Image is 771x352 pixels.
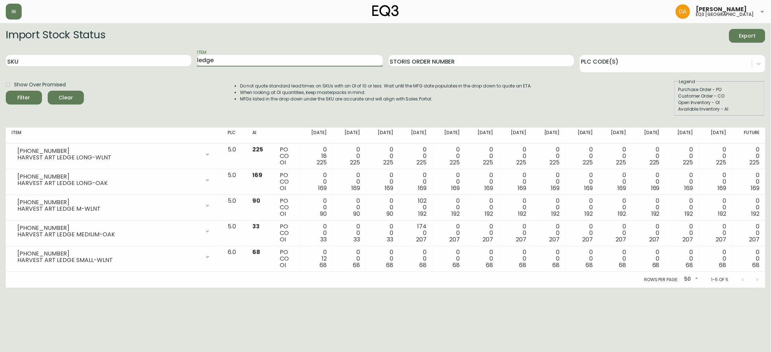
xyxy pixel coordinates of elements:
[438,172,460,192] div: 0 0
[671,146,693,166] div: 0 0
[17,199,200,206] div: [PHONE_NUMBER]
[305,223,327,243] div: 0 0
[583,235,593,244] span: 207
[571,146,593,166] div: 0 0
[632,128,665,143] th: [DATE]
[650,158,660,167] span: 225
[571,198,593,217] div: 0 0
[318,184,327,192] span: 169
[638,223,660,243] div: 0 0
[320,261,327,269] span: 68
[280,158,286,167] span: OI
[483,158,493,167] span: 225
[405,223,427,243] div: 174 0
[299,128,333,143] th: [DATE]
[338,198,360,217] div: 0 0
[651,184,660,192] span: 169
[252,248,260,256] span: 68
[749,158,759,167] span: 225
[605,249,626,269] div: 0 0
[538,223,560,243] div: 0 0
[618,184,626,192] span: 169
[671,172,693,192] div: 0 0
[566,128,599,143] th: [DATE]
[704,249,726,269] div: 0 0
[532,128,565,143] th: [DATE]
[638,198,660,217] div: 0 0
[665,128,699,143] th: [DATE]
[505,146,526,166] div: 0 0
[676,4,690,19] img: dd1a7e8db21a0ac8adbf82b84ca05374
[671,249,693,269] div: 0 0
[584,184,593,192] span: 169
[450,158,460,167] span: 225
[551,184,560,192] span: 169
[704,223,726,243] div: 0 0
[438,146,460,166] div: 0 0
[471,198,493,217] div: 0 0
[17,173,200,180] div: [PHONE_NUMBER]
[616,158,626,167] span: 225
[505,198,526,217] div: 0 0
[671,198,693,217] div: 0 0
[711,276,728,283] p: 1-5 of 5
[305,198,327,217] div: 0 0
[405,198,427,217] div: 102 0
[616,235,626,244] span: 207
[585,210,593,218] span: 192
[516,235,527,244] span: 207
[638,146,660,166] div: 0 0
[466,128,499,143] th: [DATE]
[320,235,327,244] span: 33
[6,29,105,43] h2: Import Stock Status
[471,223,493,243] div: 0 0
[17,257,200,263] div: HARVEST ART LEDGE SMALL-WLNT
[12,198,216,214] div: [PHONE_NUMBER]HARVEST ART LEDGE M-WLNT
[738,223,759,243] div: 0 0
[305,249,327,269] div: 0 12
[305,146,327,166] div: 0 18
[6,91,42,104] button: Filter
[686,261,693,269] span: 68
[751,184,759,192] span: 169
[483,235,493,244] span: 207
[738,172,759,192] div: 0 0
[678,93,761,99] div: Customer Order - CO
[716,235,726,244] span: 207
[486,261,493,269] span: 68
[571,172,593,192] div: 0 0
[652,261,660,269] span: 68
[671,223,693,243] div: 0 0
[12,223,216,239] div: [PHONE_NUMBER]HARVEST ART LEDGE MEDIUM-OAK
[538,198,560,217] div: 0 0
[247,128,274,143] th: AI
[583,158,593,167] span: 225
[638,172,660,192] div: 0 0
[599,128,632,143] th: [DATE]
[305,172,327,192] div: 0 0
[735,31,759,40] span: Export
[605,146,626,166] div: 0 0
[280,235,286,244] span: OI
[222,195,247,220] td: 5.0
[449,235,460,244] span: 207
[438,198,460,217] div: 0 0
[385,184,393,192] span: 169
[338,172,360,192] div: 0 0
[605,198,626,217] div: 0 0
[372,249,393,269] div: 0 0
[12,146,216,162] div: [PHONE_NUMBER]HARVEST ART LEDGE LONG-WLNT
[732,128,765,143] th: Future
[696,12,754,17] h5: eq3 [GEOGRAPHIC_DATA]
[338,223,360,243] div: 0 0
[399,128,432,143] th: [DATE]
[252,145,263,154] span: 225
[683,158,693,167] span: 225
[14,81,66,89] span: Show Over Promised
[678,86,761,93] div: Purchase Order - PO
[338,249,360,269] div: 0 0
[681,274,699,286] div: 50
[549,235,560,244] span: 207
[538,146,560,166] div: 0 0
[729,29,765,43] button: Export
